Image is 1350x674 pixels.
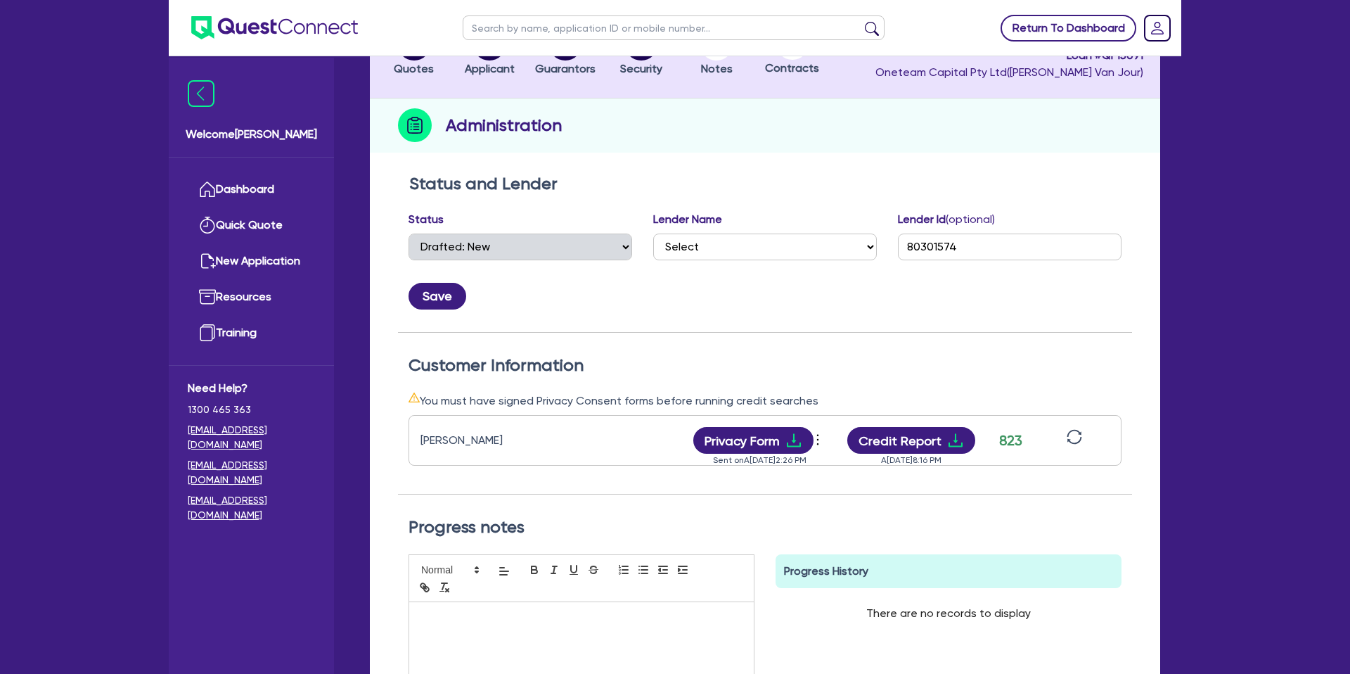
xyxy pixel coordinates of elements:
[409,355,1121,376] h2: Customer Information
[191,16,358,39] img: quest-connect-logo-blue
[199,288,216,305] img: resources
[199,324,216,341] img: training
[847,427,976,454] button: Credit Reportdownload
[398,108,432,142] img: step-icon
[409,392,1121,409] div: You must have signed Privacy Consent forms before running credit searches
[394,62,434,75] span: Quotes
[199,217,216,234] img: quick-quote
[409,211,444,228] label: Status
[188,402,315,417] span: 1300 465 363
[188,423,315,452] a: [EMAIL_ADDRESS][DOMAIN_NAME]
[1067,429,1082,445] span: sync
[993,430,1028,451] div: 823
[188,243,315,279] a: New Application
[946,212,995,226] span: (optional)
[465,62,515,75] span: Applicant
[653,211,722,228] label: Lender Name
[765,61,819,75] span: Contracts
[188,208,315,243] a: Quick Quote
[811,429,825,450] span: more
[186,126,317,143] span: Welcome [PERSON_NAME]
[849,588,1048,639] div: There are no records to display
[1001,15,1136,42] a: Return To Dashboard
[875,65,1143,79] span: Oneteam Capital Pty Ltd ( [PERSON_NAME] Van Jour )
[693,427,814,454] button: Privacy Formdownload
[188,279,315,315] a: Resources
[776,554,1121,588] div: Progress History
[898,211,995,228] label: Lender Id
[947,432,964,449] span: download
[188,315,315,351] a: Training
[409,392,420,403] span: warning
[188,380,315,397] span: Need Help?
[1062,428,1086,453] button: sync
[188,458,315,488] a: [EMAIL_ADDRESS][DOMAIN_NAME]
[420,432,596,449] div: [PERSON_NAME]
[188,493,315,523] a: [EMAIL_ADDRESS][DOMAIN_NAME]
[188,80,214,107] img: icon-menu-close
[409,517,1121,538] h2: Progress notes
[463,15,885,40] input: Search by name, application ID or mobile number...
[409,174,1121,194] h2: Status and Lender
[785,432,802,449] span: download
[188,172,315,208] a: Dashboard
[535,62,596,75] span: Guarantors
[199,253,216,269] img: new-application
[701,62,733,75] span: Notes
[446,113,562,138] h2: Administration
[1139,10,1176,46] a: Dropdown toggle
[814,428,825,452] button: Dropdown toggle
[620,62,662,75] span: Security
[409,283,466,310] button: Save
